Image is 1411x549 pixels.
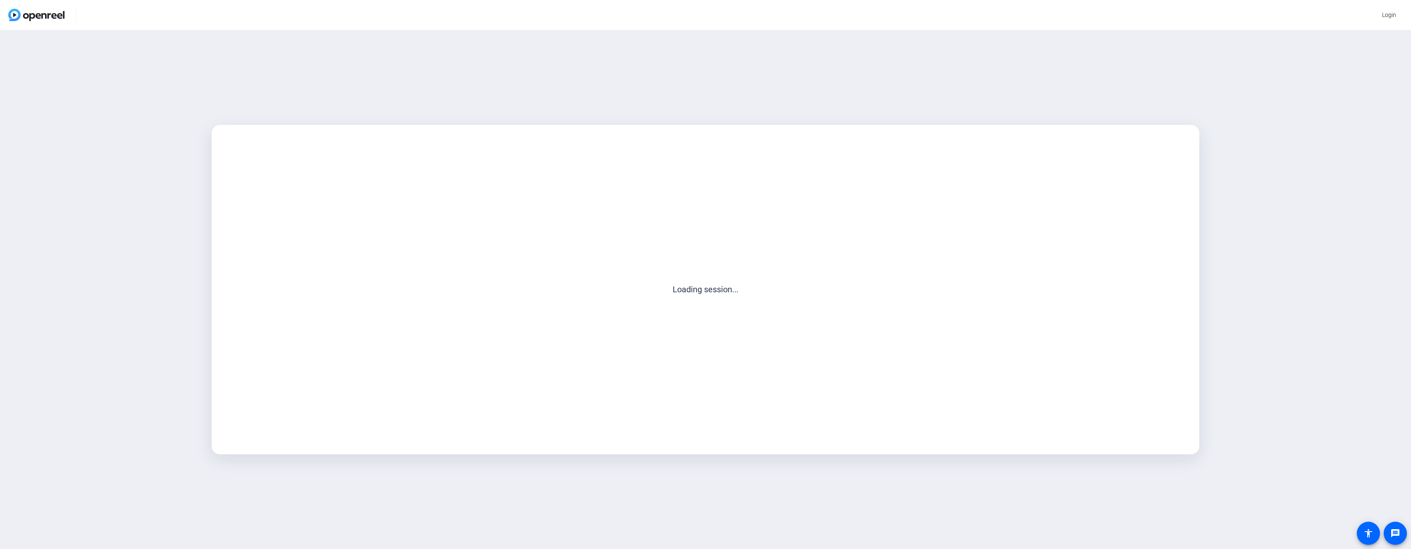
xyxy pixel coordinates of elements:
[1375,7,1403,22] button: Login
[229,283,1181,296] p: Loading session...
[1382,11,1396,19] span: Login
[1390,528,1400,538] mat-icon: message
[8,9,64,21] img: OpenReel logo
[1363,528,1373,538] mat-icon: accessibility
